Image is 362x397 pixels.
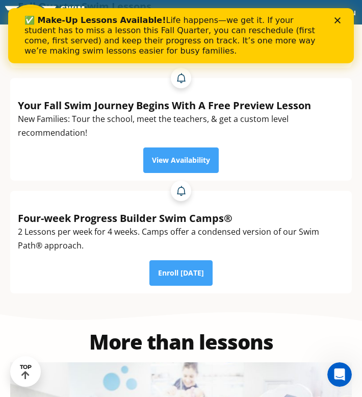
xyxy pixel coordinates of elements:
[327,5,362,20] button: Toggle navigation
[149,260,213,286] a: Enroll [DATE]
[20,364,32,380] div: TOP
[18,112,344,140] div: New Families: Tour the school, meet the teachers, & get a custom level recommendation!
[143,147,219,173] a: View Availability
[18,225,344,253] div: 2 Lessons per week for 4 weeks. Camps offer a condensed version of our Swim Path® approach.
[8,8,354,63] iframe: Intercom live chat banner
[333,7,356,18] span: Menu
[326,9,337,15] div: Close
[18,98,344,112] div: Your Fall Swim Journey Begins With A Free Preview Lesson
[5,5,92,20] img: FOSS Swim School Logo
[10,332,352,352] h2: More than lessons
[18,211,344,225] div: Four-week Progress Builder Swim Camps®
[327,362,352,387] iframe: Intercom live chat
